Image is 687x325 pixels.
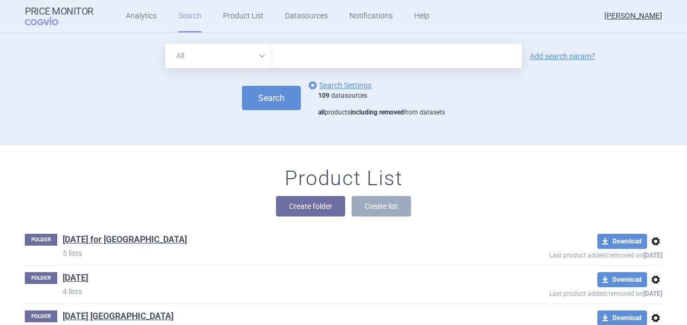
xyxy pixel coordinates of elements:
[25,272,57,284] p: FOLDER
[25,6,93,17] strong: Price Monitor
[643,252,662,259] strong: [DATE]
[63,310,173,322] a: [DATE] [GEOGRAPHIC_DATA]
[63,272,88,286] h1: 16/01/2025
[352,196,411,216] button: Create list
[63,248,471,259] p: 5 lists
[643,290,662,297] strong: [DATE]
[63,286,471,297] p: 4 lists
[351,109,404,116] strong: including removed
[318,109,325,116] strong: all
[318,92,329,99] strong: 109
[318,92,445,117] div: datasources products from datasets
[530,52,595,60] a: Add search param?
[471,287,662,297] p: Last product added/removed on
[25,234,57,246] p: FOLDER
[63,310,173,324] h1: 17/07/2025 Beksultan
[25,6,93,26] a: Price MonitorCOGVIO
[63,234,187,246] a: [DATE] for [GEOGRAPHIC_DATA]
[597,234,647,249] button: Download
[597,272,647,287] button: Download
[25,310,57,322] p: FOLDER
[285,166,402,191] h1: Product List
[276,196,345,216] button: Create folder
[306,79,372,92] a: Search Settings
[63,234,187,248] h1: 09/09/2025 for Beksultan
[242,86,301,110] button: Search
[471,249,662,259] p: Last product added/removed on
[63,272,88,284] a: [DATE]
[25,17,73,25] span: COGVIO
